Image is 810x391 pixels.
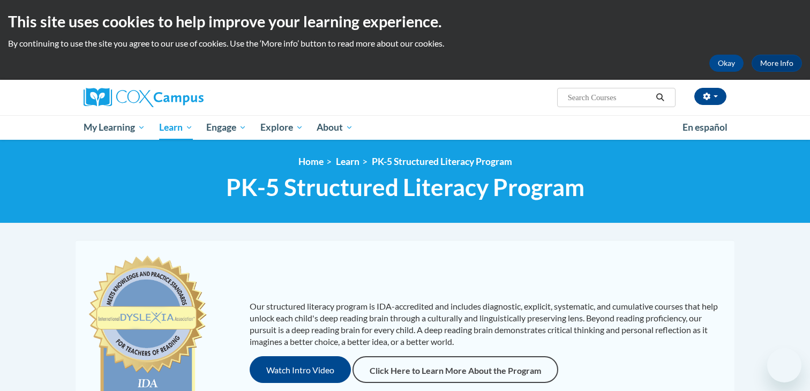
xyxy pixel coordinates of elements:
[84,88,287,107] a: Cox Campus
[652,91,669,104] button: Search
[682,122,727,133] span: En español
[752,55,802,72] a: More Info
[656,94,665,102] i: 
[317,121,353,134] span: About
[8,11,802,32] h2: This site uses cookies to help improve your learning experience.
[199,115,253,140] a: Engage
[260,121,303,134] span: Explore
[67,115,742,140] div: Main menu
[250,356,351,383] button: Watch Intro Video
[84,88,204,107] img: Cox Campus
[8,37,802,49] p: By continuing to use the site you agree to our use of cookies. Use the ‘More info’ button to read...
[709,55,744,72] button: Okay
[310,115,361,140] a: About
[372,156,512,167] a: PK-5 Structured Literacy Program
[676,116,734,139] a: En español
[152,115,200,140] a: Learn
[77,115,152,140] a: My Learning
[253,115,310,140] a: Explore
[352,356,558,383] a: Click Here to Learn More About the Program
[336,156,359,167] a: Learn
[767,348,801,382] iframe: Button to launch messaging window
[159,121,193,134] span: Learn
[226,173,584,201] span: PK-5 Structured Literacy Program
[694,88,726,105] button: Account Settings
[84,121,145,134] span: My Learning
[567,91,652,104] input: Search Courses
[250,300,724,348] p: Our structured literacy program is IDA-accredited and includes diagnostic, explicit, systematic, ...
[298,156,324,167] a: Home
[206,121,246,134] span: Engage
